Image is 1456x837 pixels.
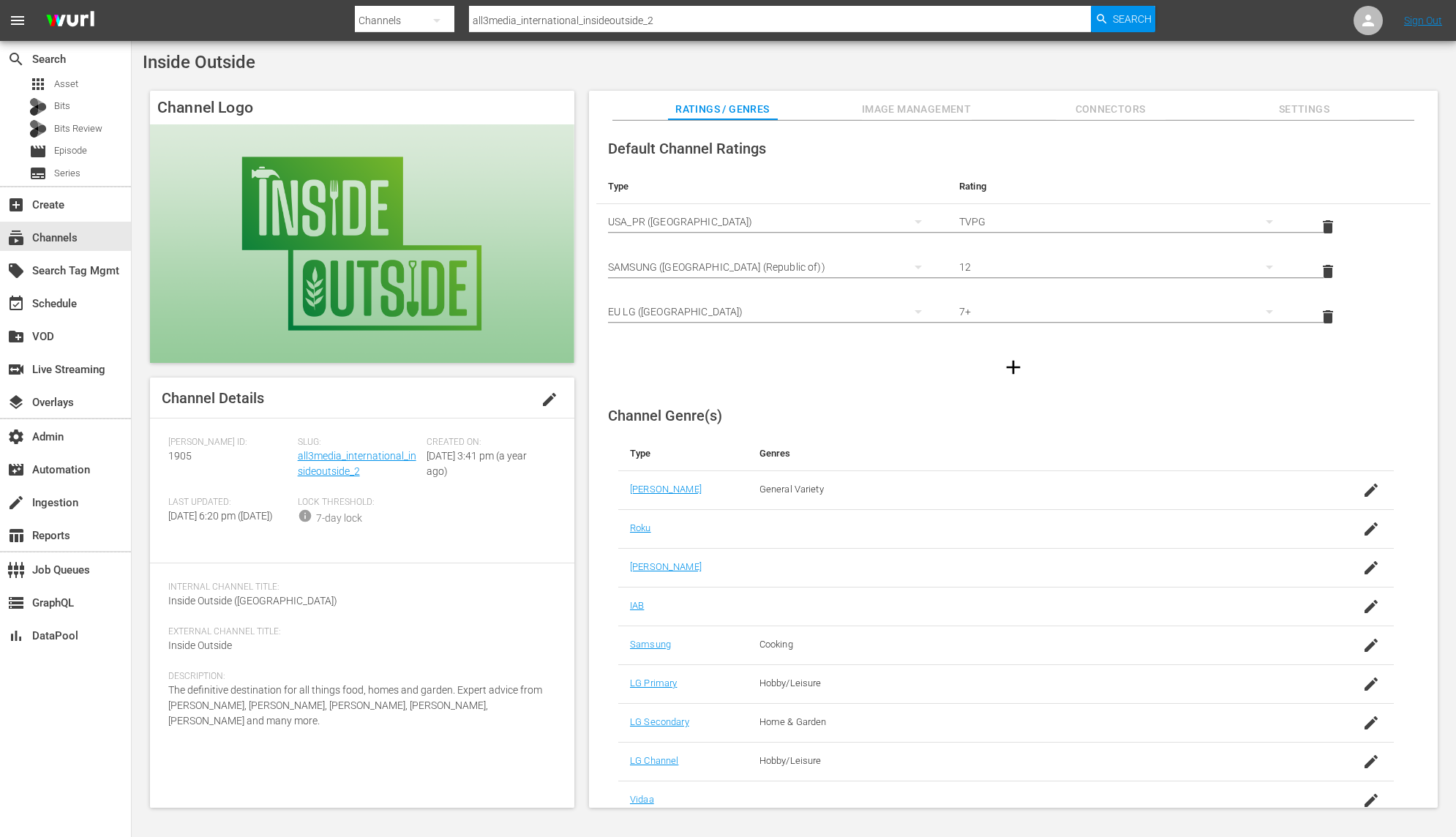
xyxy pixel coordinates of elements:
[630,561,702,572] a: [PERSON_NAME]
[1113,6,1152,32] span: Search
[54,166,80,181] span: Series
[7,428,25,446] span: Admin
[54,143,87,158] span: Episode
[150,91,574,124] h4: Channel Logo
[9,12,26,29] span: menu
[862,100,972,119] span: Image Management
[7,361,25,378] span: Live Streaming
[7,229,25,247] span: Channels
[947,169,1299,204] th: Rating
[1056,100,1166,119] span: Connectors
[1319,263,1337,280] span: delete
[29,120,47,138] div: Bits Review
[596,169,1430,339] table: simple table
[608,291,936,332] div: EU LG ([GEOGRAPHIC_DATA])
[168,684,542,727] span: The definitive destination for all things food, homes and garden. Expert advice from [PERSON_NAME...
[608,201,936,242] div: USA_PR ([GEOGRAPHIC_DATA])
[1310,209,1346,244] button: delete
[7,328,25,345] span: VOD
[608,247,936,288] div: SAMSUNG ([GEOGRAPHIC_DATA] (Republic of))
[1091,6,1155,32] button: Search
[541,391,558,408] span: edit
[7,627,25,645] span: DataPool
[168,497,290,508] span: Last Updated:
[748,436,1308,471] th: Genres
[7,394,25,411] span: Overlays
[298,508,312,523] span: info
[427,450,527,477] span: [DATE] 3:41 pm (a year ago)
[630,522,651,533] a: Roku
[1310,299,1346,334] button: delete
[608,140,766,157] span: Default Channel Ratings
[630,716,689,727] a: LG Secondary
[7,594,25,612] span: GraphQL
[1250,100,1359,119] span: Settings
[7,527,25,544] span: Reports
[608,407,722,424] span: Channel Genre(s)
[630,639,671,650] a: Samsung
[168,510,273,522] span: [DATE] 6:20 pm ([DATE])
[7,50,25,68] span: Search
[150,124,574,363] img: Inside Outside
[29,165,47,182] span: Series
[7,295,25,312] span: Schedule
[54,121,102,136] span: Bits Review
[1319,218,1337,236] span: delete
[7,494,25,511] span: Ingestion
[668,100,778,119] span: Ratings / Genres
[1310,254,1346,289] button: delete
[1319,308,1337,326] span: delete
[532,382,567,417] button: edit
[298,437,420,448] span: Slug:
[7,196,25,214] span: Create
[35,4,105,38] img: ans4CAIJ8jUAAAAAAAAAAAAAAAAAAAAAAAAgQb4GAAAAAAAAAAAAAAAAAAAAAAAAJMjXAAAAAAAAAAAAAAAAAAAAAAAAgAT5G...
[168,639,232,651] span: Inside Outside
[54,77,78,91] span: Asset
[7,461,25,478] span: Automation
[316,511,362,526] div: 7-day lock
[298,497,420,508] span: Lock Threshold:
[959,247,1287,288] div: 12
[596,169,947,204] th: Type
[630,484,702,495] a: [PERSON_NAME]
[29,75,47,93] span: Asset
[7,262,25,279] span: Search Tag Mgmt
[618,436,748,471] th: Type
[29,98,47,116] div: Bits
[298,450,416,477] a: all3media_international_insideoutside_2
[1404,15,1442,26] a: Sign Out
[143,52,255,72] span: Inside Outside
[162,389,264,407] span: Channel Details
[630,794,654,805] a: Vidaa
[168,626,549,638] span: External Channel Title:
[168,582,549,593] span: Internal Channel Title:
[630,678,677,688] a: LG Primary
[959,291,1287,332] div: 7+
[168,437,290,448] span: [PERSON_NAME] ID:
[29,143,47,160] span: Episode
[7,561,25,579] span: Job Queues
[427,437,549,448] span: Created On:
[168,450,192,462] span: 1905
[168,671,549,683] span: Description:
[630,755,678,766] a: LG Channel
[630,600,644,611] a: IAB
[959,201,1287,242] div: TVPG
[54,99,70,113] span: Bits
[168,595,337,607] span: Inside Outside ([GEOGRAPHIC_DATA])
